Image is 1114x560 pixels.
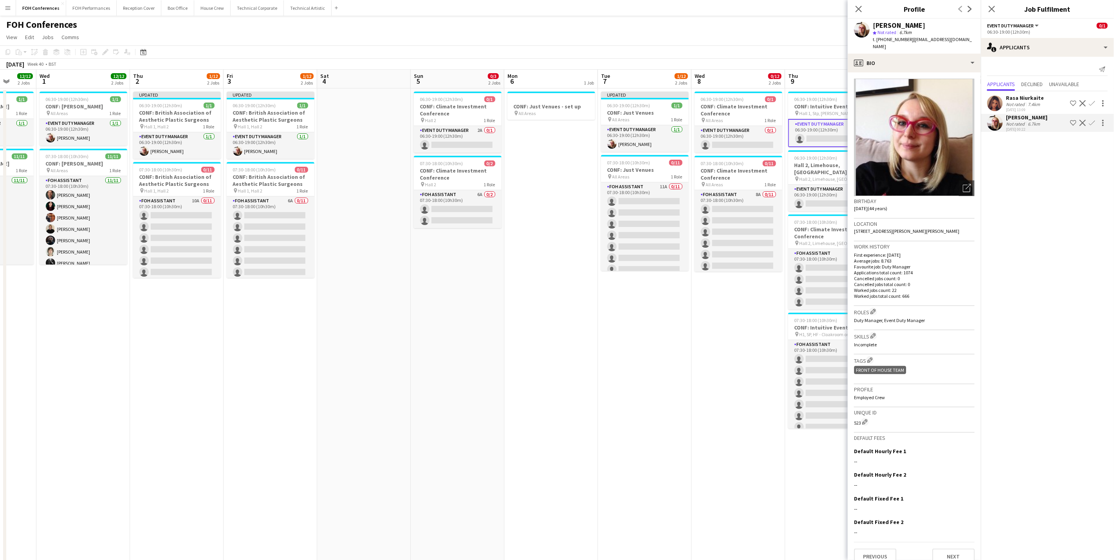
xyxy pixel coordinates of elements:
[133,173,221,187] h3: CONF: British Association of Aesthetic Plastic Surgeons
[413,77,423,86] span: 5
[987,81,1015,87] span: Applicants
[669,160,682,166] span: 0/11
[788,103,876,110] h3: CONF: Intuitive Events
[1097,23,1108,29] span: 0/1
[601,92,689,152] div: Updated06:30-19:00 (12h30m)1/1CONF: Just Venues All Areas1 RoleEvent Duty Manager1/106:30-19:00 (...
[58,32,82,42] a: Comms
[848,54,981,72] div: Bio
[854,317,925,323] span: Duty Manager, Event Duty Manager
[706,117,723,123] span: All Areas
[768,73,782,79] span: 0/12
[672,103,682,108] span: 1/1
[1006,107,1044,112] div: [DATE] 13:09
[12,153,27,159] span: 11/11
[507,92,595,120] app-job-card: CONF: Just Venues - set up All Areas
[788,226,876,240] h3: CONF: Climate Investment Conference
[133,162,221,278] div: 07:30-18:00 (10h30m)0/11CONF: British Association of Aesthetic Plastic Surgeons Hall 1, Hall 21 R...
[854,394,975,400] p: Employed Crew
[40,149,127,265] app-job-card: 07:30-18:00 (10h30m)11/11CONF: [PERSON_NAME] All Areas1 RoleFOH Assistant11/1107:30-18:00 (10h30m...
[484,182,495,187] span: 1 Role
[207,73,220,79] span: 1/12
[1006,114,1047,121] div: [PERSON_NAME]
[854,275,975,281] p: Cancelled jobs count: 0
[226,77,233,86] span: 3
[854,356,975,364] h3: Tags
[49,61,56,67] div: BST
[794,96,838,102] span: 06:30-19:00 (12h30m)
[194,0,231,16] button: House Crew
[600,77,610,86] span: 7
[25,34,34,41] span: Edit
[854,252,975,258] p: First experience: [DATE]
[238,188,263,194] span: Hall 1, Hall 2
[16,110,27,116] span: 1 Role
[17,73,33,79] span: 12/12
[227,196,314,337] app-card-role: FOH Assistant6A0/1107:30-18:00 (10h30m)
[706,182,723,187] span: All Areas
[695,156,782,272] div: 07:30-18:00 (10h30m)0/11CONF: Climate Investment Conference All Areas1 RoleFOH Assistant8A0/1107:...
[788,162,876,176] h3: Hall 2, Limehouse, [GEOGRAPHIC_DATA]
[111,80,126,86] div: 2 Jobs
[788,324,876,331] h3: CONF: Intuitive Events
[601,125,689,152] app-card-role: Event Duty Manager1/106:30-19:00 (12h30m)[PERSON_NAME]
[1026,101,1042,107] div: 7.4km
[607,160,650,166] span: 07:30-18:00 (10h30m)
[873,36,914,42] span: t. [PHONE_NUMBER]
[117,0,161,16] button: Reception Cover
[800,110,854,116] span: Hall 1, Stp, [PERSON_NAME]
[300,73,314,79] span: 1/12
[769,80,781,86] div: 2 Jobs
[201,167,215,173] span: 0/11
[51,167,68,173] span: All Areas
[601,72,610,79] span: Tue
[854,220,975,227] h3: Location
[26,61,45,67] span: Week 40
[484,96,495,102] span: 0/1
[671,117,682,122] span: 1 Role
[854,281,975,287] p: Cancelled jobs total count: 0
[601,182,689,322] app-card-role: FOH Assistant11A0/1107:30-18:00 (10h30m)
[144,124,169,130] span: Hall 1, Hall 2
[139,103,182,108] span: 06:30-19:00 (12h30m)
[601,109,689,116] h3: CONF: Just Venues
[295,167,308,173] span: 0/11
[695,92,782,153] div: 06:30-19:00 (12h30m)0/1CONF: Climate Investment Conference All Areas1 RoleEvent Duty Manager0/106...
[16,167,27,173] span: 1 Role
[877,29,896,35] span: Not rated
[506,77,518,86] span: 6
[414,167,502,181] h3: CONF: Climate Investment Conference
[111,73,126,79] span: 12/12
[788,340,876,480] app-card-role: FOH Assistant8A0/1107:30-18:00 (10h30m)
[39,32,57,42] a: Jobs
[1006,94,1044,101] div: Rasa Niurkaite
[854,458,975,465] div: --
[788,119,876,147] app-card-role: Event Duty Manager2A0/106:30-19:00 (12h30m)
[46,153,89,159] span: 07:30-18:00 (10h30m)
[227,132,314,159] app-card-role: Event Duty Manager1/106:30-19:00 (12h30m)[PERSON_NAME]
[40,160,127,167] h3: CONF: [PERSON_NAME]
[133,196,221,337] app-card-role: FOH Assistant10A0/1107:30-18:00 (10h30m)
[854,198,975,205] h3: Birthday
[425,182,437,187] span: Hall 2
[6,19,77,31] h1: FOH Conferences
[22,32,37,42] a: Edit
[297,103,308,108] span: 1/1
[765,182,776,187] span: 1 Role
[414,72,423,79] span: Sun
[848,4,981,14] h3: Profile
[507,103,595,110] h3: CONF: Just Venues - set up
[227,162,314,278] app-job-card: 07:30-18:00 (10h30m)0/11CONF: British Association of Aesthetic Plastic Surgeons Hall 1, Hall 21 R...
[484,160,495,166] span: 0/2
[420,160,463,166] span: 07:30-18:00 (10h30m)
[695,190,782,330] app-card-role: FOH Assistant8A0/1107:30-18:00 (10h30m)
[854,529,975,536] div: --
[854,519,903,526] h3: Default Fixed Fee 2
[854,243,975,250] h3: Work history
[133,92,221,159] app-job-card: Updated06:30-19:00 (12h30m)1/1CONF: British Association of Aesthetic Plastic Surgeons Hall 1, Hal...
[788,150,876,211] app-job-card: 06:30-19:00 (12h30m)0/1Hall 2, Limehouse, [GEOGRAPHIC_DATA] Hall 2, Limehouse, [GEOGRAPHIC_DATA]1...
[1006,121,1026,127] div: Not rated
[987,23,1034,29] span: Event Duty Manager
[787,77,798,86] span: 9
